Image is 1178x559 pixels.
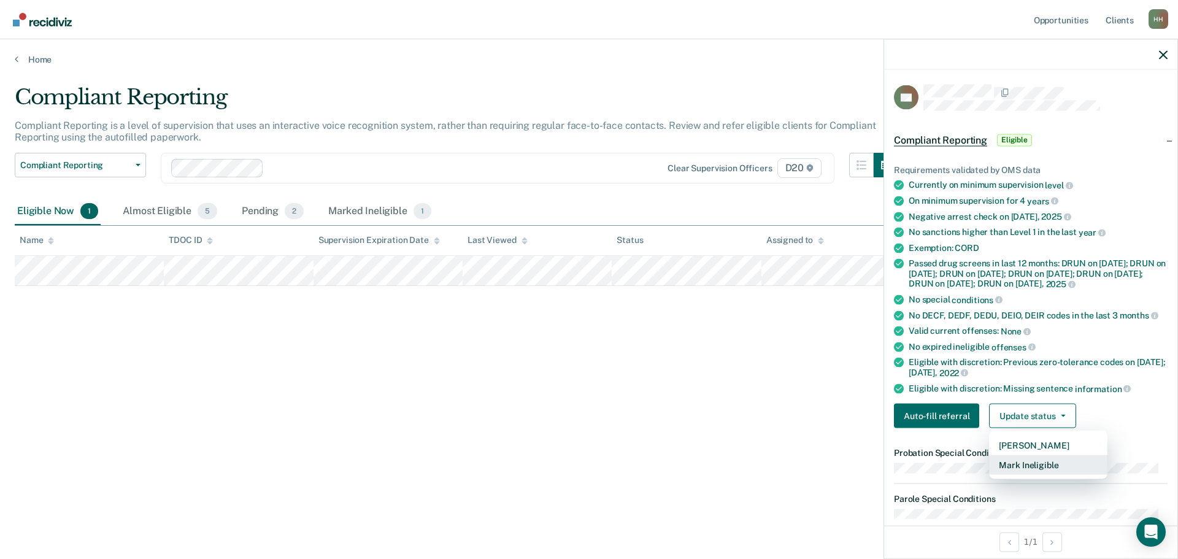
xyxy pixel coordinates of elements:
[997,134,1032,146] span: Eligible
[15,198,101,225] div: Eligible Now
[1001,326,1031,336] span: None
[1120,310,1158,320] span: months
[909,211,1168,222] div: Negative arrest check on [DATE],
[989,455,1107,475] button: Mark Ineligible
[15,85,898,120] div: Compliant Reporting
[991,342,1036,352] span: offenses
[909,258,1168,289] div: Passed drug screens in last 12 months: DRUN on [DATE]; DRUN on [DATE]; DRUN on [DATE]; DRUN on [D...
[952,295,1002,304] span: conditions
[169,235,213,245] div: TDOC ID
[120,198,220,225] div: Almost Eligible
[80,203,98,219] span: 1
[1079,227,1106,237] span: year
[1041,212,1071,222] span: 2025
[894,448,1168,458] dt: Probation Special Conditions
[909,310,1168,321] div: No DECF, DEDF, DEDU, DEIO, DEIR codes in the last 3
[894,164,1168,175] div: Requirements validated by OMS data
[909,326,1168,337] div: Valid current offenses:
[909,294,1168,305] div: No special
[15,54,1163,65] a: Home
[909,357,1168,378] div: Eligible with discretion: Previous zero-tolerance codes on [DATE]; [DATE],
[468,235,527,245] div: Last Viewed
[326,198,434,225] div: Marked Ineligible
[884,120,1177,160] div: Compliant ReportingEligible
[1149,9,1168,29] button: Profile dropdown button
[894,404,979,428] button: Auto-fill referral
[939,368,968,377] span: 2022
[894,134,987,146] span: Compliant Reporting
[13,13,72,26] img: Recidiviz
[20,235,54,245] div: Name
[15,120,876,143] p: Compliant Reporting is a level of supervision that uses an interactive voice recognition system, ...
[955,242,979,252] span: CORD
[414,203,431,219] span: 1
[1027,196,1058,206] span: years
[766,235,824,245] div: Assigned to
[989,404,1076,428] button: Update status
[894,404,984,428] a: Navigate to form link
[909,227,1168,238] div: No sanctions higher than Level 1 in the last
[909,195,1168,206] div: On minimum supervision for 4
[668,163,772,174] div: Clear supervision officers
[1046,279,1076,289] span: 2025
[777,158,822,178] span: D20
[285,203,304,219] span: 2
[318,235,440,245] div: Supervision Expiration Date
[884,525,1177,558] div: 1 / 1
[909,341,1168,352] div: No expired ineligible
[999,532,1019,552] button: Previous Opportunity
[1042,532,1062,552] button: Next Opportunity
[894,493,1168,504] dt: Parole Special Conditions
[909,383,1168,394] div: Eligible with discretion: Missing sentence
[617,235,643,245] div: Status
[1149,9,1168,29] div: H H
[1136,517,1166,547] div: Open Intercom Messenger
[20,160,131,171] span: Compliant Reporting
[1045,180,1072,190] span: level
[909,180,1168,191] div: Currently on minimum supervision
[1075,384,1131,393] span: information
[989,436,1107,455] button: [PERSON_NAME]
[198,203,217,219] span: 5
[239,198,306,225] div: Pending
[909,242,1168,253] div: Exemption:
